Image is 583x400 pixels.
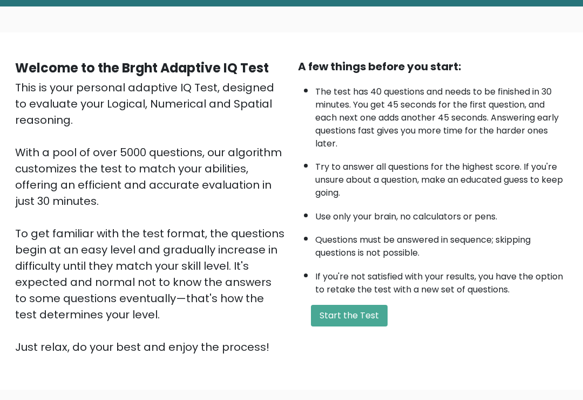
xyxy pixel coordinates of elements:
[315,80,568,150] li: The test has 40 questions and needs to be finished in 30 minutes. You get 45 seconds for the firs...
[315,265,568,296] li: If you're not satisfied with your results, you have the option to retake the test with a new set ...
[315,228,568,259] li: Questions must be answered in sequence; skipping questions is not possible.
[15,59,269,77] b: Welcome to the Brght Adaptive IQ Test
[315,155,568,199] li: Try to answer all questions for the highest score. If you're unsure about a question, make an edu...
[15,79,285,355] div: This is your personal adaptive IQ Test, designed to evaluate your Logical, Numerical and Spatial ...
[298,58,568,75] div: A few things before you start:
[315,205,568,223] li: Use only your brain, no calculators or pens.
[311,305,388,326] button: Start the Test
